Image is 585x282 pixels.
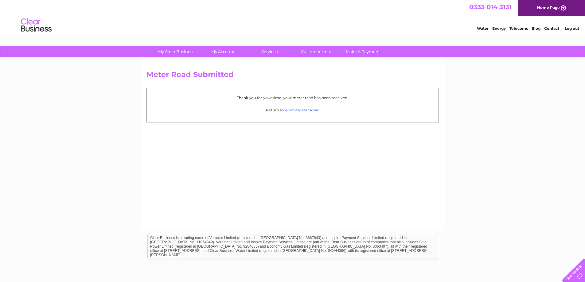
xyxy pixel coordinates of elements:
[337,46,388,57] a: Make A Payment
[544,26,559,31] a: Contact
[469,3,512,11] a: 0333 014 3131
[151,46,201,57] a: My Clear Business
[150,95,435,101] p: Thank you for your time, your meter read has been received.
[146,70,439,82] h2: Meter Read Submitted
[565,26,579,31] a: Log out
[244,46,295,57] a: Services
[21,16,52,35] img: logo.png
[532,26,540,31] a: Blog
[477,26,489,31] a: Water
[492,26,506,31] a: Energy
[509,26,528,31] a: Telecoms
[148,3,438,30] div: Clear Business is a trading name of Verastar Limited (registered in [GEOGRAPHIC_DATA] No. 3667643...
[284,108,319,112] a: Submit Meter Read
[291,46,341,57] a: Customer Help
[150,107,435,113] p: Return to
[197,46,248,57] a: My Account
